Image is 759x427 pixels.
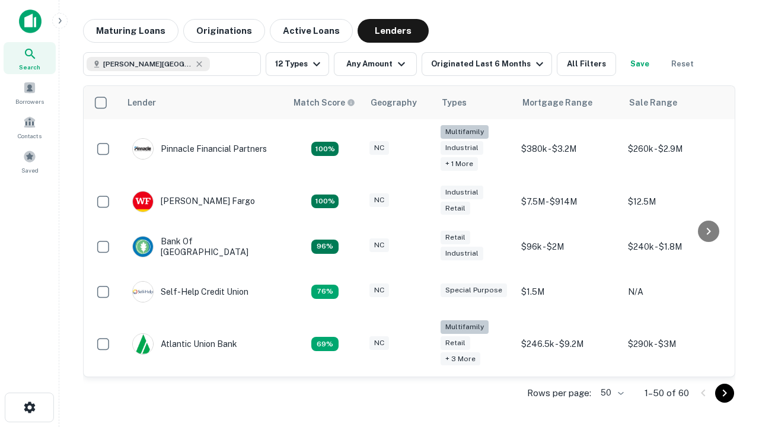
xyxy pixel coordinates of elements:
div: Atlantic Union Bank [132,333,237,355]
div: Matching Properties: 15, hasApolloMatch: undefined [311,195,339,209]
button: Originations [183,19,265,43]
img: picture [133,237,153,257]
button: Save your search to get updates of matches that match your search criteria. [621,52,659,76]
div: Matching Properties: 26, hasApolloMatch: undefined [311,142,339,156]
td: $1.5M [515,269,622,314]
p: Rows per page: [527,386,591,400]
div: Retail [441,336,470,350]
a: Saved [4,145,56,177]
td: $260k - $2.9M [622,119,729,179]
div: 50 [596,384,626,401]
div: Sale Range [629,95,677,110]
h6: Match Score [294,96,353,109]
button: Lenders [358,19,429,43]
div: Matching Properties: 14, hasApolloMatch: undefined [311,240,339,254]
td: $96k - $2M [515,224,622,269]
a: Contacts [4,111,56,143]
button: Reset [664,52,701,76]
div: Multifamily [441,320,489,334]
td: $240k - $1.8M [622,224,729,269]
div: Industrial [441,247,483,260]
p: 1–50 of 60 [645,386,689,400]
div: NC [369,283,389,297]
div: Retail [441,202,470,215]
img: picture [133,334,153,354]
span: Saved [21,165,39,175]
div: NC [369,238,389,252]
div: Multifamily [441,125,489,139]
div: Industrial [441,186,483,199]
div: Geography [371,95,417,110]
div: NC [369,141,389,155]
button: Maturing Loans [83,19,178,43]
span: Search [19,62,40,72]
span: Contacts [18,131,42,141]
button: Active Loans [270,19,353,43]
img: capitalize-icon.png [19,9,42,33]
div: Retail [441,231,470,244]
div: Special Purpose [441,283,507,297]
td: N/A [622,269,729,314]
div: Capitalize uses an advanced AI algorithm to match your search with the best lender. The match sco... [294,96,355,109]
div: Lender [127,95,156,110]
a: Borrowers [4,77,56,109]
div: Self-help Credit Union [132,281,248,302]
div: NC [369,193,389,207]
td: $380k - $3.2M [515,119,622,179]
th: Mortgage Range [515,86,622,119]
td: $246.5k - $9.2M [515,314,622,374]
div: Bank Of [GEOGRAPHIC_DATA] [132,236,275,257]
th: Sale Range [622,86,729,119]
div: Originated Last 6 Months [431,57,547,71]
button: Originated Last 6 Months [422,52,552,76]
img: picture [133,192,153,212]
iframe: Chat Widget [700,332,759,389]
button: All Filters [557,52,616,76]
th: Geography [363,86,435,119]
div: Matching Properties: 10, hasApolloMatch: undefined [311,337,339,351]
div: NC [369,336,389,350]
th: Capitalize uses an advanced AI algorithm to match your search with the best lender. The match sco... [286,86,363,119]
div: Matching Properties: 11, hasApolloMatch: undefined [311,285,339,299]
a: Search [4,42,56,74]
div: Pinnacle Financial Partners [132,138,267,160]
div: Types [442,95,467,110]
div: Mortgage Range [522,95,592,110]
th: Lender [120,86,286,119]
button: Any Amount [334,52,417,76]
th: Types [435,86,515,119]
img: picture [133,282,153,302]
button: 12 Types [266,52,329,76]
div: Industrial [441,141,483,155]
button: Go to next page [715,384,734,403]
span: Borrowers [15,97,44,106]
td: $290k - $3M [622,314,729,374]
div: [PERSON_NAME] Fargo [132,191,255,212]
span: [PERSON_NAME][GEOGRAPHIC_DATA], [GEOGRAPHIC_DATA] [103,59,192,69]
div: + 1 more [441,157,478,171]
div: + 3 more [441,352,480,366]
td: $7.5M - $914M [515,179,622,224]
td: $12.5M [622,179,729,224]
img: picture [133,139,153,159]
